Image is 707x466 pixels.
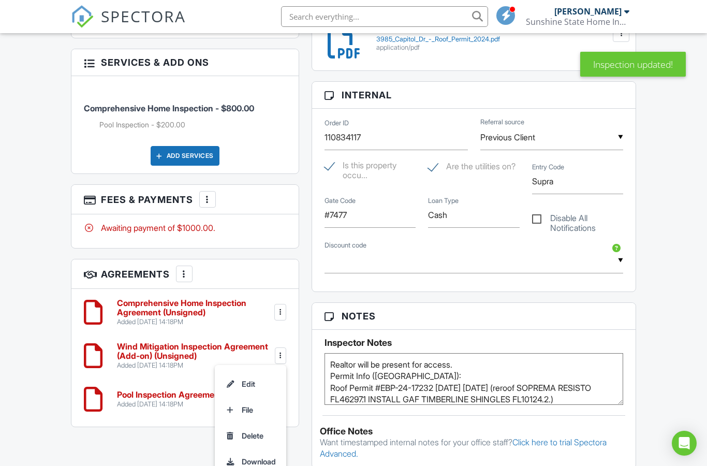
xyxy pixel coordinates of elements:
[221,371,280,397] a: Edit
[325,338,623,348] h5: Inspector Notes
[320,437,607,459] a: Click here to trial Spectora Advanced.
[117,342,273,360] h6: Wind Mitigation Inspection Agreement (Add-on) (Unsigned)
[151,146,219,166] div: Add Services
[320,426,628,436] div: Office Notes
[325,161,416,173] label: Is this property occupied?
[320,436,628,460] p: Want timestamped internal notes for your office staff?
[71,14,186,36] a: SPECTORA
[71,185,299,214] h3: Fees & Payments
[84,222,286,234] div: Awaiting payment of $1000.00.
[532,169,623,194] input: Entry Code
[221,397,280,423] a: File
[281,6,488,27] input: Search everything...
[101,5,186,27] span: SPECTORA
[325,202,416,228] input: Gate Code
[221,423,280,449] a: Delete
[84,103,254,113] span: Comprehensive Home Inspection - $800.00
[99,120,286,130] li: Add on: Pool Inspection
[84,84,286,138] li: Service: Comprehensive Home Inspection
[117,400,267,409] div: Added [DATE] 14:18PM
[117,318,272,326] div: Added [DATE] 14:18PM
[71,49,299,76] h3: Services & Add ons
[580,52,686,77] div: Inspection updated!
[376,25,623,35] h6: Roof Permit 2024
[117,390,267,409] a: Pool Inspection Agreement (Unsigned) Added [DATE] 14:18PM
[71,5,94,28] img: The Best Home Inspection Software - Spectora
[325,241,366,250] label: Discount code
[117,299,272,317] h6: Comprehensive Home Inspection Agreement (Unsigned)
[117,390,267,400] h6: Pool Inspection Agreement (Unsigned)
[325,353,623,405] textarea: Realtor will be present for access. Permit Info ([GEOGRAPHIC_DATA]): Roof Permit #EBP-24-17232 [D...
[428,202,519,228] input: Loan Type
[376,43,623,52] div: application/pdf
[672,431,697,456] div: Open Intercom Messenger
[312,82,636,109] h3: Internal
[325,119,349,128] label: Order ID
[312,303,636,330] h3: Notes
[325,196,356,206] label: Gate Code
[71,259,299,289] h3: Agreements
[376,35,623,43] div: 3985_Capitol_Dr_-_Roof_Permit_2024.pdf
[526,17,629,27] div: Sunshine State Home Inspections
[117,299,272,326] a: Comprehensive Home Inspection Agreement (Unsigned) Added [DATE] 14:18PM
[554,6,622,17] div: [PERSON_NAME]
[117,361,273,370] div: Added [DATE] 14:18PM
[480,118,524,127] label: Referral source
[532,163,564,172] label: Entry Code
[428,162,515,174] label: Are the utilities on?
[428,196,459,206] label: Loan Type
[532,213,623,226] label: Disable All Notifications
[117,342,273,370] a: Wind Mitigation Inspection Agreement (Add-on) (Unsigned) Added [DATE] 14:18PM
[376,25,623,52] a: Roof Permit 2024 3985_Capitol_Dr_-_Roof_Permit_2024.pdf application/pdf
